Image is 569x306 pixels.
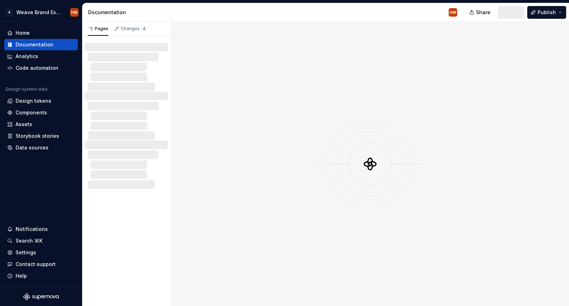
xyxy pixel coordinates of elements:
[16,272,27,279] div: Help
[4,119,78,130] a: Assets
[16,64,58,72] div: Code automation
[16,132,59,140] div: Storybook stories
[4,223,78,235] button: Notifications
[23,293,59,300] svg: Supernova Logo
[4,142,78,153] a: Data sources
[5,8,13,17] div: A
[16,109,47,116] div: Components
[16,29,30,36] div: Home
[16,144,48,151] div: Data sources
[4,107,78,118] a: Components
[16,121,32,128] div: Assets
[4,95,78,107] a: Design tokens
[71,10,77,15] div: HW
[4,270,78,282] button: Help
[527,6,566,19] button: Publish
[4,130,78,142] a: Storybook stories
[4,62,78,74] a: Code automation
[450,10,456,15] div: HW
[4,39,78,50] a: Documentation
[16,237,42,244] div: Search ⌘K
[16,249,36,256] div: Settings
[4,247,78,258] a: Settings
[16,41,53,48] div: Documentation
[16,261,56,268] div: Contact support
[4,51,78,62] a: Analytics
[121,26,147,32] div: Changes
[538,9,556,16] span: Publish
[1,5,81,20] button: AWeave Brand ExtendedHW
[16,53,38,60] div: Analytics
[16,97,51,104] div: Design tokens
[88,9,168,16] div: Documentation
[466,6,495,19] button: Share
[141,26,147,32] span: 4
[4,235,78,246] button: Search ⌘K
[6,86,47,92] div: Design system data
[4,259,78,270] button: Contact support
[16,9,62,16] div: Weave Brand Extended
[88,26,108,32] div: Pages
[476,9,490,16] span: Share
[4,27,78,39] a: Home
[16,226,48,233] div: Notifications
